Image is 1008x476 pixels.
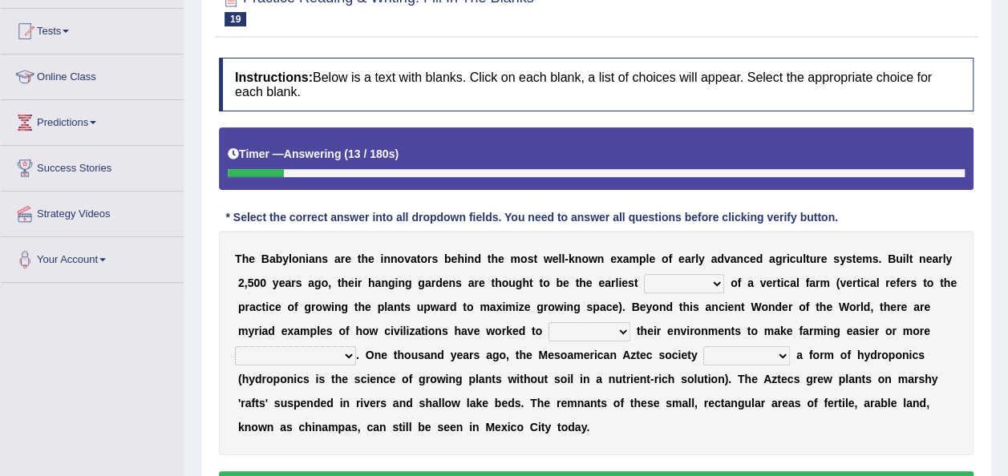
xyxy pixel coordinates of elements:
[338,276,342,289] b: t
[878,252,881,265] b: .
[490,301,496,313] b: a
[260,276,266,289] b: 0
[849,301,856,313] b: o
[575,252,582,265] b: n
[1,237,184,277] a: Your Account
[890,276,897,289] b: e
[315,252,322,265] b: n
[276,252,283,265] b: b
[846,276,852,289] b: e
[618,276,621,289] b: i
[358,301,365,313] b: h
[826,301,832,313] b: e
[780,276,783,289] b: i
[555,301,564,313] b: w
[328,276,331,289] b: ,
[640,301,646,313] b: e
[314,276,322,289] b: g
[679,301,683,313] b: t
[306,252,309,265] b: i
[668,252,672,265] b: f
[741,301,745,313] b: t
[265,301,269,313] b: i
[249,301,256,313] b: a
[404,252,411,265] b: v
[285,276,291,289] b: a
[575,276,579,289] b: t
[772,276,776,289] b: r
[248,276,254,289] b: 5
[235,71,313,84] b: Instructions:
[225,12,246,26] span: 19
[840,276,846,289] b: v
[737,276,741,289] b: f
[378,301,385,313] b: p
[782,252,786,265] b: r
[284,147,342,160] b: Answering
[298,252,306,265] b: n
[821,252,828,265] b: e
[219,58,974,111] h4: Below is a text with blanks. Click on each blank, a list of choices will appear. Select the appro...
[646,301,652,313] b: y
[950,276,957,289] b: e
[322,252,328,265] b: s
[809,252,816,265] b: u
[573,301,581,313] b: g
[678,252,685,265] b: e
[391,252,398,265] b: n
[652,301,659,313] b: o
[710,252,717,265] b: a
[839,301,849,313] b: W
[395,147,399,160] b: )
[903,252,906,265] b: i
[435,276,443,289] b: d
[519,301,524,313] b: z
[639,252,646,265] b: p
[919,252,926,265] b: n
[397,252,404,265] b: o
[491,252,498,265] b: h
[944,276,951,289] b: h
[731,276,738,289] b: o
[564,301,567,313] b: i
[756,252,763,265] b: d
[522,276,529,289] b: h
[862,252,872,265] b: m
[524,301,531,313] b: e
[498,252,504,265] b: e
[942,252,945,265] b: l
[292,252,299,265] b: o
[365,301,371,313] b: e
[398,276,405,289] b: n
[876,276,879,289] b: l
[309,252,315,265] b: a
[488,252,492,265] b: t
[451,252,457,265] b: e
[621,276,628,289] b: e
[856,276,860,289] b: t
[533,252,537,265] b: t
[860,276,864,289] b: i
[253,276,260,289] b: 0
[743,252,750,265] b: c
[358,276,362,289] b: r
[341,252,345,265] b: r
[586,301,593,313] b: s
[805,276,809,289] b: f
[291,276,295,289] b: r
[734,301,741,313] b: n
[724,301,727,313] b: i
[235,252,242,265] b: T
[666,301,673,313] b: d
[544,252,553,265] b: w
[690,252,694,265] b: r
[896,252,903,265] b: u
[631,301,639,313] b: B
[245,301,249,313] b: r
[444,252,451,265] b: b
[539,276,543,289] b: t
[905,252,909,265] b: l
[634,276,638,289] b: t
[420,252,427,265] b: o
[1,100,184,140] a: Predictions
